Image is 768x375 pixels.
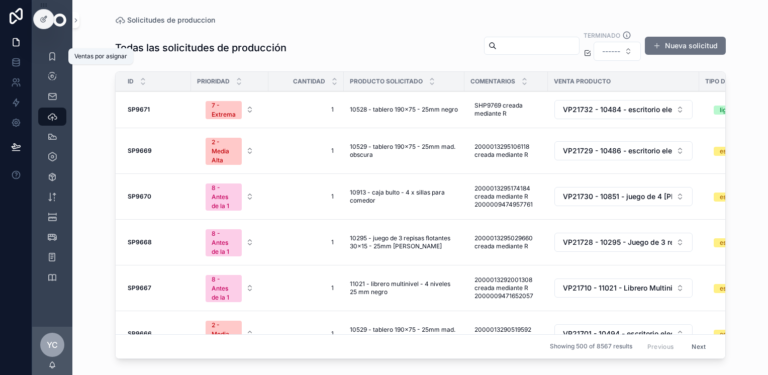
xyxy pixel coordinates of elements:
span: VP21701 - 10494 - escritorio electrico premium ajustable [PERSON_NAME] - tablero 190x75 25mm mad.... [563,329,672,339]
a: Select Button [554,232,693,252]
strong: SP9670 [128,193,151,200]
a: 2000013290519592 creada mediante R [470,322,542,346]
span: 2000013295106118 creada mediante R [474,143,538,159]
span: Id [128,77,134,85]
a: 1 [274,280,338,296]
button: Select Button [554,233,693,252]
span: 1 [278,106,334,114]
span: Producto solicitado [350,77,423,85]
span: Prioridad [197,77,230,85]
button: Select Button [198,178,262,215]
div: estándar [720,330,745,339]
button: Select Button [198,270,262,306]
a: 2000013295174184 creada mediante R 2000009474957761 [470,180,542,213]
span: Comentarios [470,77,515,85]
strong: SP9669 [128,147,152,154]
a: 10528 - tablero 190x75 - 25mm negro [350,106,458,114]
span: 2000013290519592 creada mediante R [474,326,538,342]
a: SP9668 [128,238,185,246]
span: 1 [278,284,334,292]
span: Cantidad [293,77,325,85]
span: Solicitudes de produccion [127,15,215,25]
span: ------ [602,46,620,56]
div: scrollable content [32,40,72,300]
a: Select Button [554,324,693,344]
strong: SP9667 [128,284,151,292]
div: estándar [720,238,745,247]
button: Select Button [554,141,693,160]
button: Select Button [198,133,262,169]
span: 2000013292001308 creada mediante R 2000009471652057 [474,276,538,300]
span: 2000013295029660 creada mediante R [474,234,538,250]
div: 7 - Extrema [212,101,236,119]
a: Select Button [197,315,262,352]
a: SP9670 [128,193,185,201]
strong: SP9671 [128,106,150,113]
a: SP9667 [128,284,185,292]
span: 2000013295174184 creada mediante R 2000009474957761 [474,184,538,209]
a: Select Button [197,132,262,169]
span: VP21710 - 11021 - Librero Multinivel - 4 Niveles 25 mm Negro [563,283,672,293]
button: Select Button [198,224,262,260]
a: Select Button [554,141,693,161]
div: Ventas por asignar [74,52,127,60]
span: 1 [278,238,334,246]
button: Next [685,339,713,354]
div: estándar [720,284,745,293]
a: Select Button [197,269,262,307]
a: 2000013295106118 creada mediante R [470,139,542,163]
span: VP21728 - 10295 - Juego de 3 repisas flotantes 30x15 - 25mm [PERSON_NAME] [563,237,672,247]
a: 10913 - caja bulto - 4 x sillas para comedor [350,189,458,205]
a: 1 [274,189,338,205]
span: VP21730 - 10851 - juego de 4 [PERSON_NAME] para comedor minimalista - negro [563,192,672,202]
a: Select Button [554,100,693,120]
button: Select Button [554,187,693,206]
span: 1 [278,193,334,201]
div: 2 - Media Alta [212,138,236,165]
a: 1 [274,143,338,159]
strong: SP9668 [128,238,152,246]
button: Select Button [554,100,693,119]
a: Solicitudes de produccion [115,15,215,25]
span: Venta producto [554,77,611,85]
span: Tipo de empaque [705,77,759,85]
h1: Todas las solicitudes de producción [115,41,286,55]
span: VP21729 - 10486 - escritorio electrico premium ajustable negro - tablero 190x75 25mm mad. obscura [563,146,672,156]
span: YC [47,339,58,351]
button: Nueva solicitud [645,37,726,55]
a: 1 [274,102,338,118]
a: 11021 - librero multinivel - 4 niveles 25 mm negro [350,280,458,296]
span: 1 [278,147,334,155]
div: 8 - Antes de la 1 [212,229,236,256]
strong: SP9666 [128,330,152,337]
button: Select Button [198,96,262,123]
a: 10295 - juego de 3 repisas flotantes 30x15 - 25mm [PERSON_NAME] [350,234,458,250]
div: 8 - Antes de la 1 [212,275,236,302]
button: Select Button [554,278,693,298]
a: 2000013295029660 creada mediante R [470,230,542,254]
label: Terminado [584,31,620,40]
a: Select Button [197,224,262,261]
div: 8 - Antes de la 1 [212,183,236,211]
a: SP9666 [128,330,185,338]
div: estándar [720,147,745,156]
div: ligero [720,106,736,115]
a: 2000013292001308 creada mediante R 2000009471652057 [470,272,542,304]
a: 1 [274,234,338,250]
a: 10529 - tablero 190x75 - 25mm mad. obscura [350,143,458,159]
a: 10529 - tablero 190x75 - 25mm mad. obscura [350,326,458,342]
a: Select Button [197,178,262,215]
a: SP9669 [128,147,185,155]
a: SHP9769 creada mediante R [470,98,542,122]
span: 1 [278,330,334,338]
button: Select Button [198,316,262,352]
a: Select Button [554,186,693,207]
span: SHP9769 creada mediante R [474,102,538,118]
